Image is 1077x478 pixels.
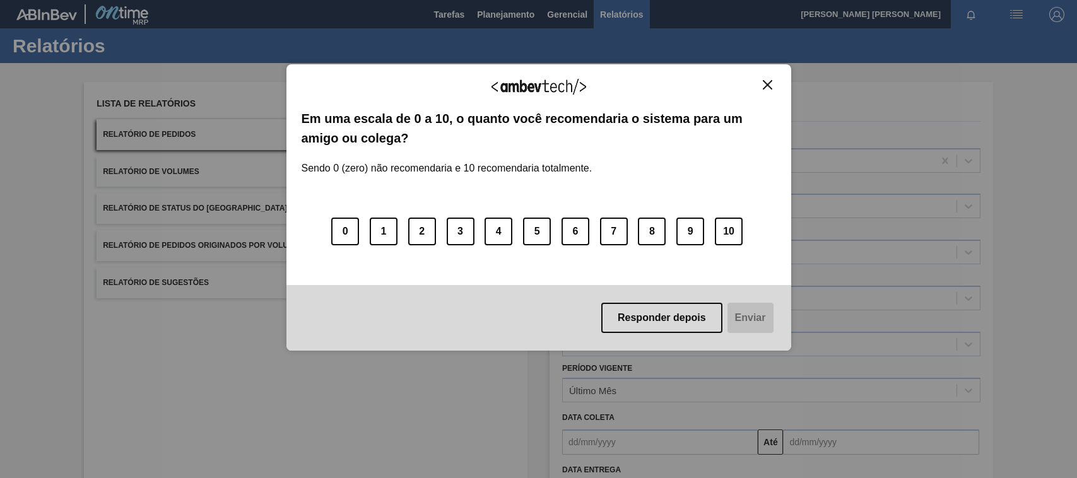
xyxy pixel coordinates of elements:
label: Sendo 0 (zero) não recomendaria e 10 recomendaria totalmente. [302,148,592,174]
button: 2 [408,218,436,245]
button: Close [759,79,776,90]
button: 7 [600,218,628,245]
label: Em uma escala de 0 a 10, o quanto você recomendaria o sistema para um amigo ou colega? [302,109,776,148]
button: 5 [523,218,551,245]
button: 9 [676,218,704,245]
button: 10 [715,218,743,245]
button: 3 [447,218,474,245]
img: Logo Ambevtech [491,79,586,95]
button: 6 [562,218,589,245]
button: 4 [485,218,512,245]
button: 0 [331,218,359,245]
button: 1 [370,218,397,245]
button: Responder depois [601,303,722,333]
button: 8 [638,218,666,245]
img: Close [763,80,772,90]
